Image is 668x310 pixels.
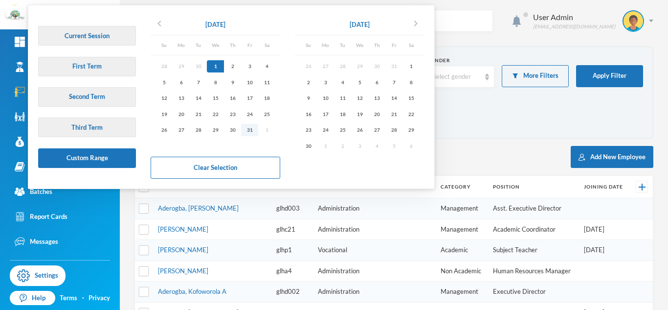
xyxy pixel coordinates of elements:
div: 27 [173,124,190,136]
img: logo [5,5,25,25]
div: 2 [300,76,317,88]
div: Gender [427,57,494,64]
div: Mo [173,40,190,50]
div: 25 [334,124,351,136]
div: 8 [207,76,224,88]
div: 20 [368,108,385,120]
div: 15 [402,92,420,104]
div: 5 [351,76,368,88]
div: Report Cards [15,212,67,222]
div: 28 [385,124,402,136]
a: [PERSON_NAME] [158,225,208,233]
div: [EMAIL_ADDRESS][DOMAIN_NAME] [533,23,615,30]
div: Th [224,40,241,50]
img: + [639,184,646,191]
a: Help [10,291,55,306]
img: STUDENT [623,11,643,31]
td: [DATE] [579,219,630,240]
div: 1 [402,60,420,72]
td: Management [436,219,488,240]
td: Academic Coordinator [488,219,579,240]
td: Subject Teacher [488,240,579,261]
div: User Admin [533,11,615,23]
button: Current Session [38,26,136,46]
div: 29 [402,124,420,136]
div: Su [156,40,173,50]
div: 16 [224,92,241,104]
div: 6 [173,76,190,88]
div: 17 [317,108,334,120]
div: 18 [258,92,275,104]
div: 26 [351,124,368,136]
div: 22 [402,108,420,120]
div: 28 [190,124,207,136]
div: 12 [156,92,173,104]
div: 10 [317,92,334,104]
a: [PERSON_NAME] [158,267,208,275]
div: 12 [351,92,368,104]
button: chevron_left [151,17,168,33]
td: Executive Director [488,282,579,303]
td: Management [436,282,488,303]
button: Apply Filter [576,65,643,87]
div: 7 [385,76,402,88]
td: Administration [313,219,436,240]
td: glhp1 [271,240,313,261]
div: 5 [156,76,173,88]
div: 1 [207,60,224,72]
div: Select gender [433,72,480,82]
a: Aderogba, [PERSON_NAME] [158,204,239,212]
div: 13 [368,92,385,104]
button: Second Term [38,87,136,107]
div: We [351,40,368,50]
div: Fr [385,40,402,50]
td: Non Academic [436,261,488,282]
button: First Term [38,57,136,76]
div: 11 [334,92,351,104]
div: 14 [385,92,402,104]
td: glha4 [271,261,313,282]
div: 23 [300,124,317,136]
th: Category [436,176,488,198]
div: We [207,40,224,50]
div: 13 [173,92,190,104]
a: Aderogba, Kofoworola A [158,287,226,295]
div: Tu [190,40,207,50]
a: Settings [10,265,66,286]
div: 19 [156,108,173,120]
td: Asst. Executive Director [488,198,579,219]
td: Academic [436,240,488,261]
div: 3 [241,60,258,72]
td: [DATE] [579,240,630,261]
div: · [82,293,84,303]
div: 14 [190,92,207,104]
div: [DATE] [350,20,370,30]
td: Administration [313,261,436,282]
button: Clear Selection [151,157,280,179]
a: [PERSON_NAME] [158,246,208,254]
td: Vocational [313,240,436,261]
div: 2 [224,60,241,72]
td: Human Resources Manager [488,261,579,282]
div: 27 [368,124,385,136]
div: 11 [258,76,275,88]
div: 18 [334,108,351,120]
a: Privacy [89,293,110,303]
td: Management [436,198,488,219]
div: 10 [241,76,258,88]
div: Sa [402,40,420,50]
td: Administration [313,282,436,303]
div: 22 [207,108,224,120]
button: Add New Employee [571,146,653,168]
div: 29 [207,124,224,136]
div: 7 [190,76,207,88]
div: 9 [224,76,241,88]
div: 30 [300,140,317,152]
div: 26 [156,124,173,136]
div: 19 [351,108,368,120]
div: 3 [317,76,334,88]
td: glhd003 [271,198,313,219]
td: glhc21 [271,219,313,240]
div: 15 [207,92,224,104]
i: chevron_right [410,18,422,29]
